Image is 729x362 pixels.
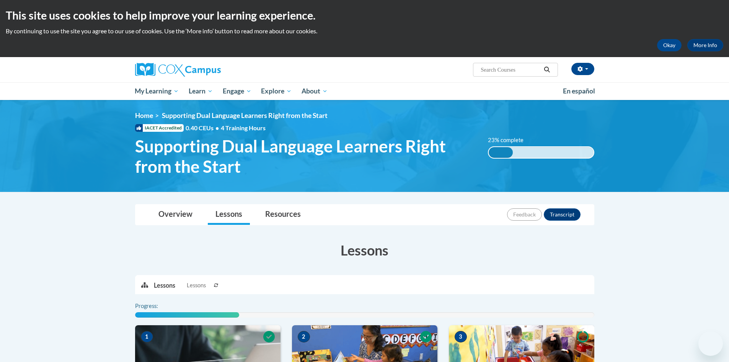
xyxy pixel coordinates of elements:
button: Account Settings [571,63,594,75]
iframe: Button to launch messaging window [698,331,723,356]
p: By continuing to use the site you agree to our use of cookies. Use the ‘More info’ button to read... [6,27,723,35]
span: • [215,124,219,131]
label: Progress: [135,302,179,310]
span: About [302,87,328,96]
p: Lessons [154,281,175,290]
span: My Learning [135,87,179,96]
a: More Info [687,39,723,51]
a: Explore [256,82,297,100]
button: Transcript [544,208,581,221]
h2: This site uses cookies to help improve your learning experience. [6,8,723,23]
img: Cox Campus [135,63,221,77]
span: Supporting Dual Language Learners Right from the Start [162,111,328,120]
input: Search Courses [480,65,541,74]
a: Learn [184,82,218,100]
a: About [297,82,333,100]
span: En español [563,87,595,95]
a: Lessons [208,205,250,225]
a: Engage [218,82,256,100]
a: Resources [258,205,308,225]
button: Search [541,65,553,74]
a: Home [135,111,153,120]
span: Explore [261,87,292,96]
span: 3 [455,331,467,342]
span: 1 [141,331,153,342]
div: 23% complete [489,147,513,158]
label: 23% complete [488,136,532,144]
a: En español [558,83,600,99]
span: Lessons [187,281,206,290]
button: Feedback [507,208,542,221]
span: Supporting Dual Language Learners Right from the Start [135,136,477,177]
a: Cox Campus [135,63,281,77]
a: My Learning [130,82,184,100]
span: Engage [223,87,251,96]
span: IACET Accredited [135,124,184,132]
span: 2 [298,331,310,342]
span: 0.40 CEUs [186,124,221,132]
h3: Lessons [135,241,594,260]
span: 4 Training Hours [221,124,266,131]
span: Learn [189,87,213,96]
div: Main menu [124,82,606,100]
button: Okay [657,39,682,51]
a: Overview [151,205,200,225]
